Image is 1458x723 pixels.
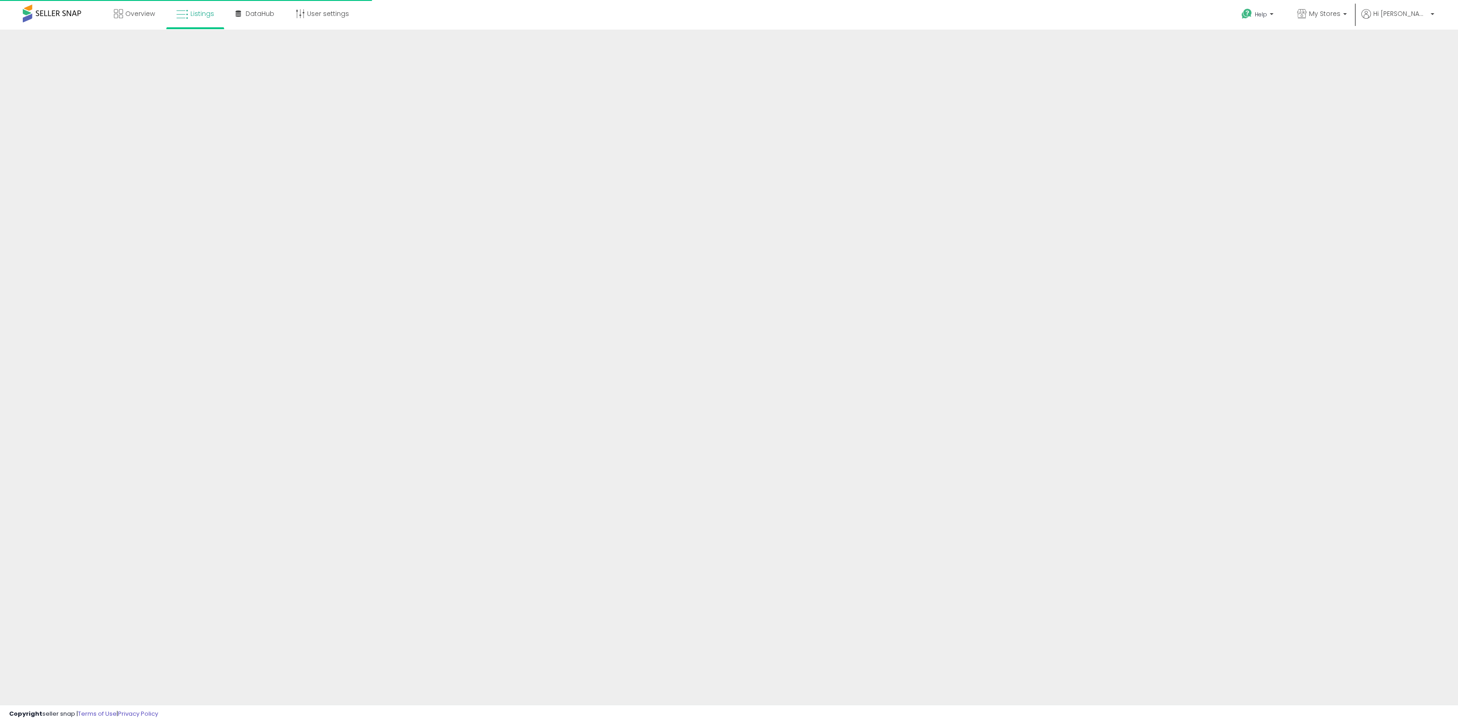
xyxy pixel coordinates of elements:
span: Help [1255,10,1267,18]
span: My Stores [1309,9,1340,18]
span: Listings [190,9,214,18]
a: Hi [PERSON_NAME] [1361,9,1434,30]
span: DataHub [246,9,274,18]
span: Hi [PERSON_NAME] [1373,9,1428,18]
i: Get Help [1241,8,1253,20]
span: Overview [125,9,155,18]
a: Help [1234,1,1283,30]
